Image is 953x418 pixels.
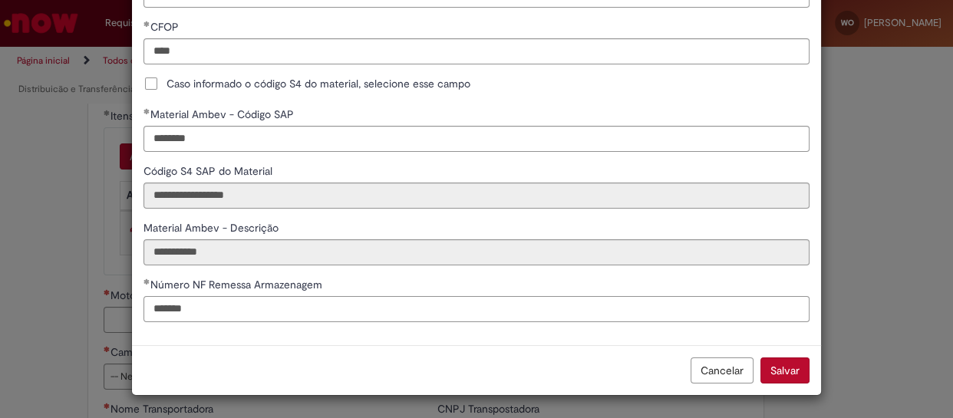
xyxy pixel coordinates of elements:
input: Material Ambev - Código SAP [143,126,810,152]
span: Somente leitura - Material Ambev - Descrição [143,221,282,235]
span: Caso informado o código S4 do material, selecione esse campo [167,76,470,91]
input: CFOP [143,38,810,64]
label: Somente leitura - Material Ambev - Descrição [143,220,282,235]
span: CFOP [150,20,182,34]
span: Somente leitura - Material Ambev - Código SAP [150,107,297,121]
span: Obrigatório Preenchido [143,278,150,285]
input: Código S4 SAP do Material [143,183,810,209]
button: Salvar [760,357,810,383]
button: Cancelar [691,357,753,383]
input: Material Ambev - Descrição [143,239,810,265]
input: Número NF Remessa Armazenagem [143,296,810,322]
span: Obrigatório Preenchido [143,21,150,27]
span: Obrigatório Preenchido [143,108,150,114]
span: Somente leitura - Código S4 SAP do Material [143,164,275,178]
span: Número NF Remessa Armazenagem [150,278,325,291]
